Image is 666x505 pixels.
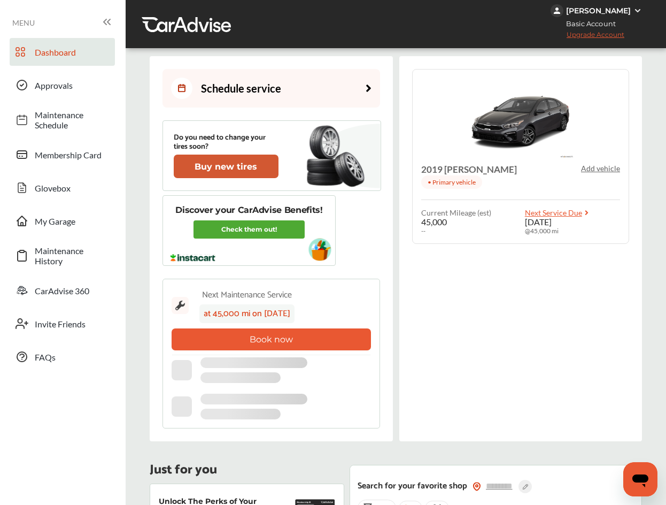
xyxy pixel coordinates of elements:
[35,352,110,362] span: FAQs
[525,227,559,235] span: @ 45,000 mi
[581,164,620,173] p: Add vehicle
[525,217,552,227] span: [DATE]
[162,69,380,108] a: Schedule service
[35,110,110,130] span: Maintenance Schedule
[172,355,371,355] img: border-line.da1032d4.svg
[169,254,216,262] img: instacart-logo.217963cc.svg
[525,209,593,217] a: Next Service Due
[10,207,115,235] a: My Garage
[35,80,110,90] span: Approvals
[421,164,517,175] h4: 2019 [PERSON_NAME]
[421,217,447,227] span: 45,000
[174,155,281,178] a: Buy new tires
[172,328,371,350] button: Book now
[10,71,115,99] a: Approvals
[421,209,491,217] span: Current Mileage (est)
[10,174,115,202] a: Glovebox
[358,481,467,491] p: Search for your favorite shop
[525,208,582,217] span: Next Service Due
[633,6,642,15] img: WGsFRI8htEPBVLJbROoPRyZpYNWhNONpIPPETTm6eUC0GeLEiAAAAAElFTkSuQmCC
[10,38,115,66] a: Dashboard
[35,286,110,296] span: CarAdvise 360
[199,304,295,323] div: at 45,000 mi on [DATE]
[35,216,110,226] span: My Garage
[172,288,189,323] img: maintenance_logo
[35,319,110,329] span: Invite Friends
[150,465,217,475] p: Just for you
[306,121,370,190] img: new-tire.a0c7fe23.svg
[35,183,110,193] span: Glovebox
[35,150,110,160] span: Membership Card
[174,155,278,178] button: Buy new tires
[623,462,657,496] iframe: Button to launch messaging window
[421,175,482,189] p: • Primary vehicle
[171,78,281,99] div: Schedule service
[35,47,110,57] span: Dashboard
[10,277,115,304] a: CarAdvise 360
[199,288,295,302] div: Next Maintenance Service
[552,18,624,29] span: Basic Account
[10,310,115,338] a: Invite Friends
[174,133,278,151] p: Do you need to change your tires soon?
[467,83,574,158] img: 13029_st0640_046.png
[175,204,322,216] p: Discover your CarAdvise Benefits!
[551,30,624,44] span: Upgrade Account
[308,238,331,261] img: instacart-vehicle.0979a191.svg
[421,227,425,235] span: --
[193,220,305,239] a: Check them out!
[12,19,35,27] span: MENU
[10,141,115,169] a: Membership Card
[10,343,115,371] a: FAQs
[473,482,481,491] img: location_vector_orange.38f05af8.svg
[566,6,631,16] div: [PERSON_NAME]
[551,4,563,17] img: jVpblrzwTbfkPYzPPzSLxeg0AAAAASUVORK5CYII=
[35,246,110,266] span: Maintenance History
[10,104,115,135] a: Maintenance Schedule
[10,240,115,271] a: Maintenance History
